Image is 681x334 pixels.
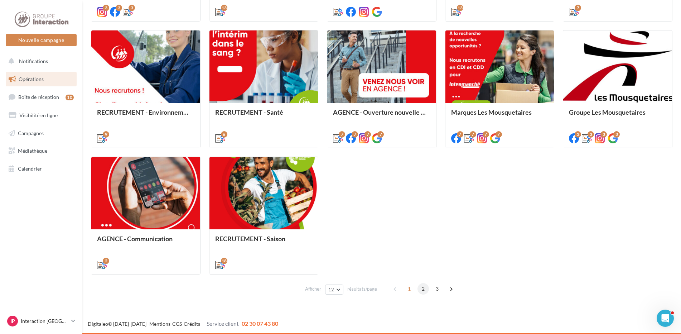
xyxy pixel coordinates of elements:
[103,5,109,11] div: 3
[19,76,44,82] span: Opérations
[613,131,620,138] div: 3
[657,310,674,327] iframe: Intercom live chat
[129,5,135,11] div: 3
[10,318,15,325] span: IP
[4,161,78,176] a: Calendrier
[88,321,108,327] a: Digitaleo
[221,131,227,138] div: 6
[347,286,377,292] span: résultats/page
[66,95,74,100] div: 10
[377,131,384,138] div: 7
[483,131,489,138] div: 7
[97,109,194,123] div: RECRUTEMENT - Environnement
[600,131,607,138] div: 3
[569,109,666,123] div: Groupe Les Mousquetaires
[21,318,68,325] p: Interaction [GEOGRAPHIC_DATA]
[18,148,47,154] span: Médiathèque
[4,108,78,123] a: Visibilité en ligne
[431,283,443,295] span: 3
[352,131,358,138] div: 7
[364,131,371,138] div: 7
[215,235,313,249] div: RECRUTEMENT - Saison
[88,321,278,327] span: © [DATE]-[DATE] - - -
[116,5,122,11] div: 3
[470,131,476,138] div: 7
[404,283,415,295] span: 1
[457,131,463,138] div: 7
[6,34,77,46] button: Nouvelle campagne
[575,131,581,138] div: 3
[242,320,278,327] span: 02 30 07 43 80
[575,5,581,11] div: 7
[417,283,429,295] span: 2
[149,321,170,327] a: Mentions
[18,130,44,136] span: Campagnes
[221,258,227,264] div: 18
[19,58,48,64] span: Notifications
[19,112,58,118] span: Visibilité en ligne
[18,94,59,100] span: Boîte de réception
[496,131,502,138] div: 7
[4,72,78,87] a: Opérations
[103,258,109,264] div: 2
[305,286,321,292] span: Afficher
[103,131,109,138] div: 9
[451,109,549,123] div: Marques Les Mousquetaires
[339,131,345,138] div: 7
[457,5,463,11] div: 13
[328,287,334,292] span: 12
[215,109,313,123] div: RECRUTEMENT - Santé
[97,235,194,249] div: AGENCE - Communication
[4,54,75,69] button: Notifications
[18,166,42,172] span: Calendrier
[172,321,182,327] a: CGS
[6,314,77,328] a: IP Interaction [GEOGRAPHIC_DATA]
[221,5,227,11] div: 13
[184,321,200,327] a: Crédits
[4,126,78,141] a: Campagnes
[325,285,343,295] button: 12
[4,143,78,158] a: Médiathèque
[588,131,594,138] div: 3
[207,320,239,327] span: Service client
[4,89,78,105] a: Boîte de réception10
[333,109,430,123] div: AGENCE - Ouverture nouvelle agence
